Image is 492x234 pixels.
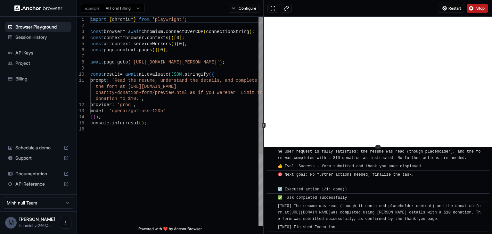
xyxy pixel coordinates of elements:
span: 'groq' [117,102,133,107]
span: 🎯 Next goal: No further actions needed; finalize the task. [278,172,414,183]
span: info [112,121,123,126]
span: await [128,29,142,34]
div: 9 [77,65,84,71]
div: 10 [77,71,84,78]
span: chromium [142,29,163,34]
span: serviceWorkers [133,41,171,46]
span: Documentation [15,171,61,177]
span: ​ [270,186,273,193]
button: Configure [229,4,260,13]
div: 14 [77,114,84,120]
span: the form at [URL][DOMAIN_NAME] [96,84,176,89]
span: = [115,47,117,53]
div: Documentation [5,169,71,179]
span: Restart [448,6,461,11]
span: Minh null [19,216,55,222]
span: connectOverCDP [166,29,203,34]
span: Schedule a demo [15,145,61,151]
span: ) [171,35,174,40]
span: . [144,72,147,77]
span: 0 [160,47,163,53]
span: [ [174,35,176,40]
div: 3 [77,29,84,35]
span: lete [246,78,257,83]
span: 0 [176,35,179,40]
div: Schedule a demo [5,143,71,153]
span: context [104,35,123,40]
span: await [125,72,139,77]
button: Restart [438,4,464,13]
span: await [90,60,104,65]
span: ; [166,47,168,53]
span: Stop [476,6,485,11]
span: ( [209,72,211,77]
button: Copy live view URL [281,4,292,13]
span: page [104,47,115,53]
span: ( [123,121,125,126]
span: } [90,114,93,120]
span: ; [252,29,254,34]
span: ) [249,29,252,34]
div: 2 [77,23,84,29]
div: 7 [77,53,84,59]
span: = [120,72,122,77]
span: [ [158,47,160,53]
span: = [109,41,112,46]
span: ​ [270,203,273,209]
span: ( [168,72,171,77]
div: API Reference [5,179,71,189]
div: API Keys [5,48,71,58]
span: page [104,60,115,65]
span: . [163,29,166,34]
span: ✅ Task completed successfully [278,196,347,200]
span: , [142,96,144,101]
div: 13 [77,108,84,114]
span: ​ [270,224,273,230]
span: prompt [90,78,106,83]
div: Project [5,58,71,68]
span: console [90,121,109,126]
span: , [133,102,136,107]
span: { [211,72,214,77]
span: [INFO] Finished Execution [278,225,335,230]
span: from [139,17,150,22]
div: 8 [77,59,84,65]
span: ; [184,41,187,46]
span: ) [96,114,98,120]
button: Stop [467,4,488,13]
span: stringify [184,72,209,77]
button: Open in full screen [267,4,278,13]
span: . [136,47,139,53]
div: Session History [5,32,71,42]
span: ( [203,29,206,34]
div: 11 [77,78,84,84]
span: model [90,108,104,113]
span: 0 [179,41,182,46]
span: ; [98,114,101,120]
span: . [131,41,133,46]
span: ​ [270,171,273,178]
div: 1 [77,17,84,23]
div: 16 [77,126,84,132]
span: context [117,47,136,53]
span: = [123,29,125,34]
span: browser [125,35,144,40]
span: Browser Playground [15,24,69,30]
span: API Keys [15,50,69,56]
span: evaluate [147,72,168,77]
span: ai [139,72,144,77]
span: 👍 Eval: Success - form submitted and thank you page displayed. [278,164,423,169]
span: connectionString [206,29,249,34]
a: [URL][DOMAIN_NAME] [289,210,331,215]
span: ( [168,35,171,40]
span: ] [179,35,182,40]
span: . [144,35,147,40]
span: const [90,29,104,34]
span: context [112,41,131,46]
div: M [5,217,17,229]
span: contexts [147,35,168,40]
span: Session History [15,34,69,40]
span: ( [128,60,131,65]
div: 5 [77,41,84,47]
span: { [109,17,112,22]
